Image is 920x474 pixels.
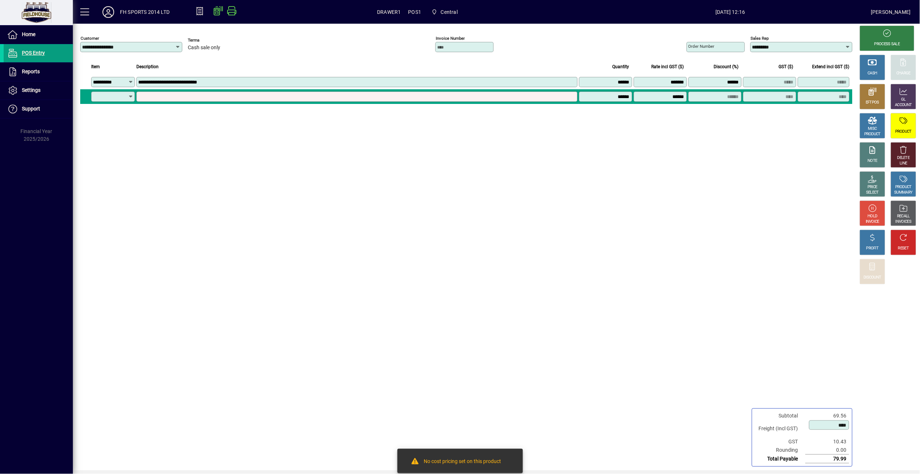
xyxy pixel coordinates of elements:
[868,71,877,76] div: CASH
[812,63,850,71] span: Extend incl GST ($)
[428,5,461,19] span: Central
[688,44,715,49] mat-label: Order number
[408,6,422,18] span: POS1
[898,246,909,251] div: RESET
[806,412,849,420] td: 69.56
[81,36,99,41] mat-label: Customer
[377,6,401,18] span: DRAWER1
[4,100,73,118] a: Support
[779,63,793,71] span: GST ($)
[868,214,877,219] div: HOLD
[866,219,879,225] div: INVOICE
[806,455,849,463] td: 79.99
[755,446,806,455] td: Rounding
[901,97,906,102] div: GL
[436,36,465,41] mat-label: Invoice number
[894,190,913,195] div: SUMMARY
[22,50,45,56] span: POS Entry
[120,6,170,18] div: FH SPORTS 2014 LTD
[4,81,73,100] a: Settings
[22,31,35,37] span: Home
[188,45,220,51] span: Cash sale only
[136,63,159,71] span: Description
[91,63,100,71] span: Item
[900,161,907,166] div: LINE
[864,275,881,280] div: DISCOUNT
[895,129,912,135] div: PRODUCT
[755,420,806,438] td: Freight (Incl GST)
[806,438,849,446] td: 10.43
[652,63,684,71] span: Rate incl GST ($)
[4,26,73,44] a: Home
[188,38,232,43] span: Terms
[868,126,877,132] div: MISC
[613,63,629,71] span: Quantity
[897,155,910,161] div: DELETE
[424,458,501,466] div: No cost pricing set on this product
[806,446,849,455] td: 0.00
[751,36,769,41] mat-label: Sales rep
[441,6,458,18] span: Central
[866,100,880,105] div: EFTPOS
[897,71,911,76] div: CHARGE
[897,214,910,219] div: RECALL
[868,184,878,190] div: PRICE
[864,132,881,137] div: PRODUCT
[4,63,73,81] a: Reports
[895,184,912,190] div: PRODUCT
[868,158,877,164] div: NOTE
[97,5,120,19] button: Profile
[22,69,40,74] span: Reports
[755,412,806,420] td: Subtotal
[755,438,806,446] td: GST
[874,42,900,47] div: PROCESS SALE
[714,63,739,71] span: Discount (%)
[866,246,879,251] div: PROFIT
[871,6,911,18] div: [PERSON_NAME]
[896,219,911,225] div: INVOICES
[590,6,871,18] span: [DATE] 12:16
[22,87,40,93] span: Settings
[22,106,40,112] span: Support
[866,190,879,195] div: SELECT
[755,455,806,463] td: Total Payable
